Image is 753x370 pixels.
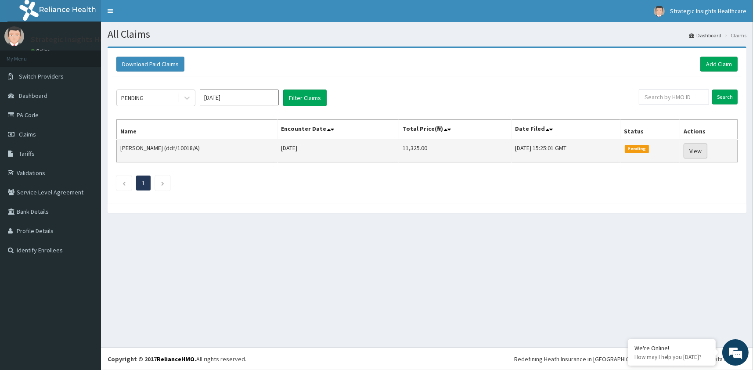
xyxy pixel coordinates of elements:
div: We're Online! [634,344,709,352]
th: Total Price(₦) [399,120,512,140]
a: Online [31,48,52,54]
footer: All rights reserved. [101,348,753,370]
a: Dashboard [689,32,721,39]
strong: Copyright © 2017 . [108,355,196,363]
th: Date Filed [512,120,620,140]
img: User Image [654,6,665,17]
a: Page 1 is your current page [142,179,145,187]
div: Redefining Heath Insurance in [GEOGRAPHIC_DATA] using Telemedicine and Data Science! [514,355,746,363]
span: Switch Providers [19,72,64,80]
a: RelianceHMO [157,355,195,363]
input: Select Month and Year [200,90,279,105]
img: User Image [4,26,24,46]
div: PENDING [121,93,144,102]
a: Previous page [122,179,126,187]
td: [DATE] 15:25:01 GMT [512,140,620,162]
a: Add Claim [700,57,738,72]
h1: All Claims [108,29,746,40]
a: View [684,144,707,158]
button: Filter Claims [283,90,327,106]
a: Next page [161,179,165,187]
td: [PERSON_NAME] (ddf/10018/A) [117,140,277,162]
td: 11,325.00 [399,140,512,162]
span: Tariffs [19,150,35,158]
li: Claims [722,32,746,39]
input: Search by HMO ID [639,90,709,104]
th: Status [620,120,680,140]
button: Download Paid Claims [116,57,184,72]
th: Encounter Date [277,120,399,140]
th: Name [117,120,277,140]
span: Claims [19,130,36,138]
p: Strategic Insights Healthcare [31,36,133,43]
input: Search [712,90,738,104]
span: Strategic Insights Healthcare [670,7,746,15]
td: [DATE] [277,140,399,162]
span: Pending [625,145,649,153]
span: Dashboard [19,92,47,100]
p: How may I help you today? [634,353,709,361]
th: Actions [680,120,737,140]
